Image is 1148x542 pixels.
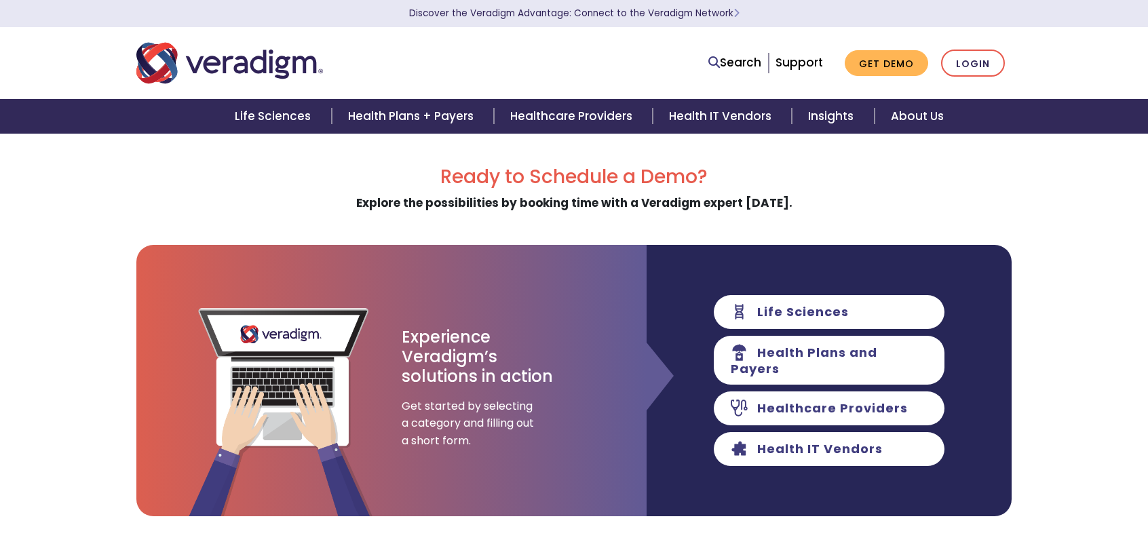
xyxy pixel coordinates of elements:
[708,54,761,72] a: Search
[332,99,494,134] a: Health Plans + Payers
[733,7,740,20] span: Learn More
[409,7,740,20] a: Discover the Veradigm Advantage: Connect to the Veradigm NetworkLearn More
[845,50,928,77] a: Get Demo
[875,99,960,134] a: About Us
[136,166,1012,189] h2: Ready to Schedule a Demo?
[218,99,331,134] a: Life Sciences
[776,54,823,71] a: Support
[494,99,653,134] a: Healthcare Providers
[356,195,792,211] strong: Explore the possibilities by booking time with a Veradigm expert [DATE].
[941,50,1005,77] a: Login
[136,41,323,85] img: Veradigm logo
[402,328,554,386] h3: Experience Veradigm’s solutions in action
[792,99,874,134] a: Insights
[402,398,537,450] span: Get started by selecting a category and filling out a short form.
[653,99,792,134] a: Health IT Vendors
